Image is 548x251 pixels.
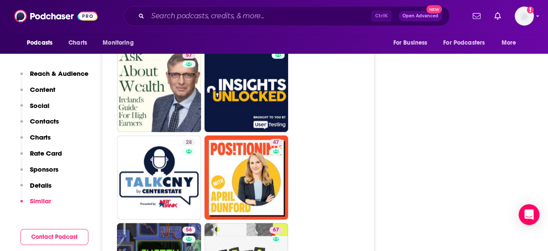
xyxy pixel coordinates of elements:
a: 28 [117,136,201,220]
span: 57 [186,51,192,60]
p: Sponsors [30,165,58,173]
a: 47 [204,136,289,220]
div: Search podcasts, credits, & more... [124,6,450,26]
a: 47 [269,139,282,146]
a: Charts [63,35,92,51]
span: Ctrl K [371,10,392,22]
p: Similar [30,197,51,205]
span: 56 [186,226,192,235]
button: open menu [387,35,438,51]
button: open menu [97,35,145,51]
p: Rate Card [30,149,62,157]
button: open menu [496,35,527,51]
img: User Profile [515,7,534,26]
a: 28 [182,139,195,146]
p: Reach & Audience [30,69,88,78]
p: Content [30,85,55,94]
a: 57 [182,52,195,59]
span: 47 [273,138,279,147]
button: Contacts [20,117,59,133]
button: Similar [20,197,51,213]
button: open menu [21,35,64,51]
span: Charts [68,37,87,49]
button: Open AdvancedNew [399,11,442,21]
span: Monitoring [103,37,133,49]
button: Show profile menu [515,7,534,26]
p: Social [30,101,49,110]
a: 57 [117,49,201,133]
p: Contacts [30,117,59,125]
span: 28 [186,138,192,147]
span: Open Advanced [402,14,438,18]
button: Details [20,181,52,197]
button: Rate Card [20,149,62,165]
span: For Business [393,37,427,49]
a: 56 [182,227,195,234]
span: For Podcasters [443,37,485,49]
svg: Add a profile image [527,7,534,13]
div: Open Intercom Messenger [519,204,539,225]
span: Podcasts [27,37,52,49]
button: Social [20,101,49,117]
span: Logged in as RiverheadPublicity [515,7,534,26]
a: Show notifications dropdown [491,9,504,23]
input: Search podcasts, credits, & more... [148,9,371,23]
button: Sponsors [20,165,58,181]
button: Content [20,85,55,101]
button: open menu [438,35,497,51]
img: Podchaser - Follow, Share and Rate Podcasts [14,8,97,24]
p: Charts [30,133,51,141]
button: Charts [20,133,51,149]
p: Details [30,181,52,189]
span: 67 [273,226,279,235]
span: New [426,5,442,13]
button: Reach & Audience [20,69,88,85]
a: Show notifications dropdown [469,9,484,23]
button: Contact Podcast [20,229,88,245]
span: More [502,37,516,49]
a: 67 [269,227,282,234]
